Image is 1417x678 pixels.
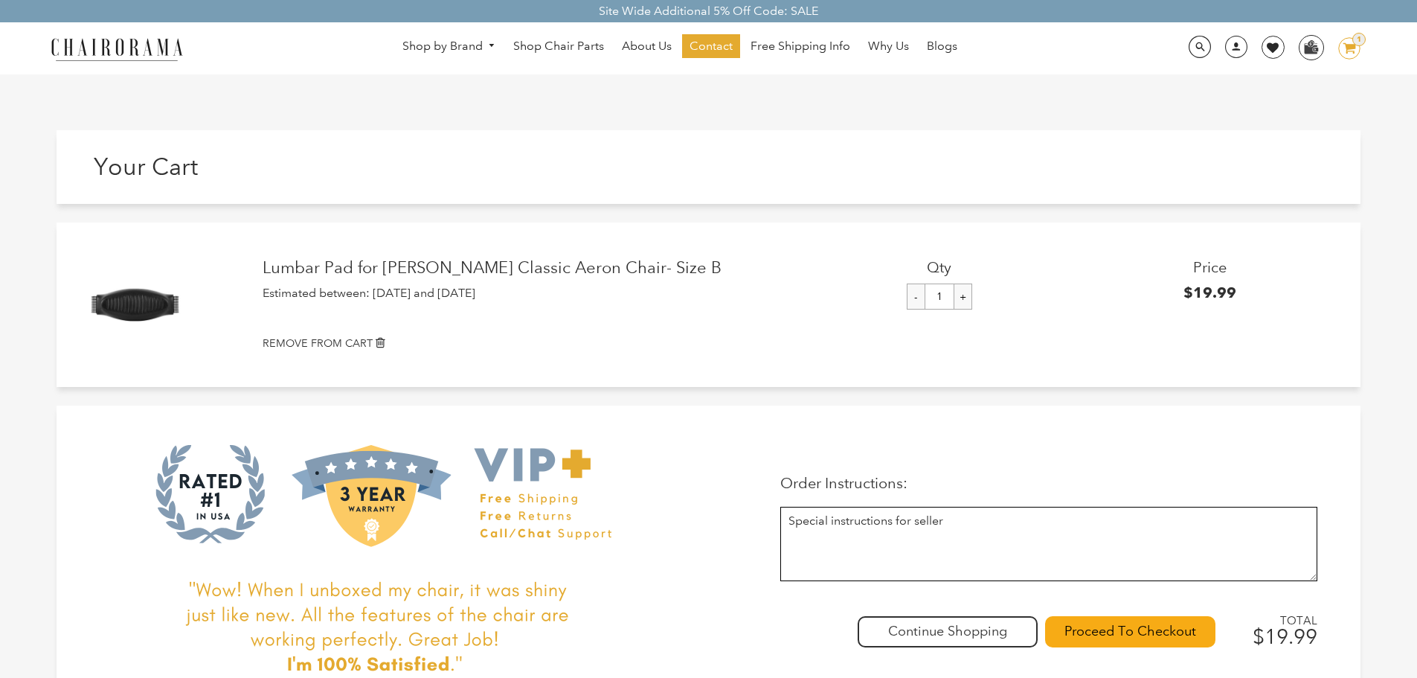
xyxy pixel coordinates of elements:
img: chairorama [42,36,191,62]
nav: DesktopNavigation [254,34,1105,62]
div: 1 [1352,33,1366,46]
span: Contact [690,39,733,54]
span: $19.99 [1183,284,1236,301]
h3: Price [1075,258,1346,276]
span: About Us [622,39,672,54]
a: Shop by Brand [395,35,504,58]
a: Blogs [919,34,965,58]
span: Estimated between: [DATE] and [DATE] [263,286,475,300]
div: Continue Shopping [858,616,1038,647]
h1: Your Cart [94,153,708,181]
span: Blogs [927,39,957,54]
img: Lumbar Pad for Herman Miller Classic Aeron Chair- Size B [83,252,187,357]
img: WhatsApp_Image_2024-07-12_at_16.23.01.webp [1299,36,1323,58]
a: Contact [682,34,740,58]
h3: Qty [804,258,1075,276]
a: Lumbar Pad for [PERSON_NAME] Classic Aeron Chair- Size B [263,258,804,278]
span: Why Us [868,39,909,54]
a: 1 [1327,37,1360,60]
p: Order Instructions: [780,474,1317,492]
span: TOTAL [1245,614,1317,627]
input: - [907,284,925,310]
input: Proceed To Checkout [1045,616,1215,647]
span: Shop Chair Parts [513,39,604,54]
a: Shop Chair Parts [506,34,611,58]
a: About Us [614,34,679,58]
span: Free Shipping Info [751,39,850,54]
a: REMOVE FROM CART [263,336,1346,351]
input: + [954,284,972,310]
span: $19.99 [1253,624,1317,649]
a: Why Us [861,34,916,58]
a: Free Shipping Info [743,34,858,58]
small: REMOVE FROM CART [263,336,373,350]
